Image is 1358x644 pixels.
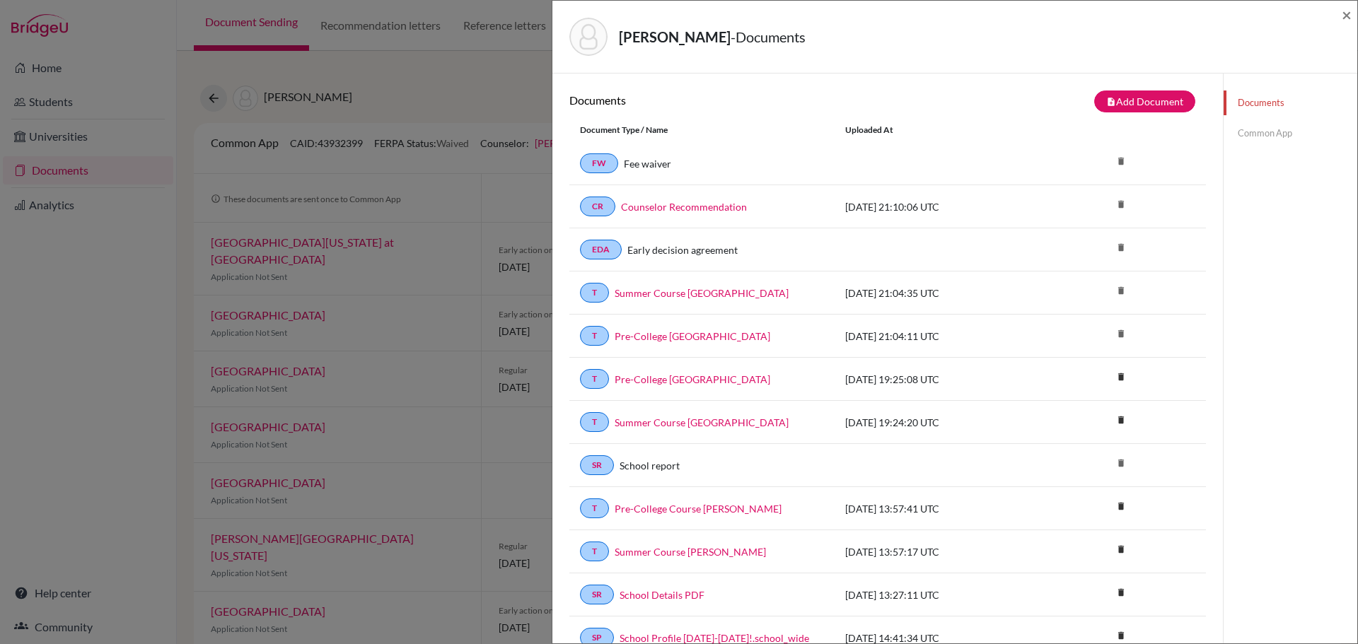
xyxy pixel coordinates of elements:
[1110,368,1132,387] a: delete
[615,415,789,430] a: Summer Course [GEOGRAPHIC_DATA]
[1110,411,1132,431] a: delete
[1110,452,1132,474] i: delete
[1110,498,1132,517] a: delete
[580,197,615,216] a: CR
[580,240,622,259] a: EDA
[620,458,680,473] a: School report
[1342,6,1352,23] button: Close
[835,124,1047,136] div: Uploaded at
[615,329,770,344] a: Pre-College [GEOGRAPHIC_DATA]
[1224,121,1357,146] a: Common App
[1110,496,1132,517] i: delete
[731,28,806,45] span: - Documents
[580,153,618,173] a: FW
[620,587,704,602] a: School Details PDF
[621,199,747,214] a: Counselor Recommendation
[1094,90,1195,112] button: note_addAdd Document
[624,156,671,171] a: Fee waiver
[835,544,1047,559] div: [DATE] 13:57:17 UTC
[1342,4,1352,25] span: ×
[580,541,609,561] a: T
[1110,366,1132,387] i: delete
[615,372,770,387] a: Pre-College [GEOGRAPHIC_DATA]
[580,455,614,475] a: SR
[619,28,731,45] strong: [PERSON_NAME]
[1224,90,1357,115] a: Documents
[1110,409,1132,431] i: delete
[580,498,609,518] a: T
[1110,582,1132,603] i: delete
[1110,539,1132,560] i: delete
[1110,584,1132,603] a: delete
[627,242,738,257] a: Early decision agreement
[835,415,1047,430] div: [DATE] 19:24:20 UTC
[1110,194,1132,215] i: delete
[580,326,609,346] a: T
[835,329,1047,344] div: [DATE] 21:04:11 UTC
[1110,237,1132,258] i: delete
[1110,280,1132,301] i: delete
[835,501,1047,516] div: [DATE] 13:57:41 UTC
[569,124,835,136] div: Document Type / Name
[615,544,766,559] a: Summer Course [PERSON_NAME]
[1110,323,1132,344] i: delete
[569,93,888,107] h6: Documents
[835,587,1047,602] div: [DATE] 13:27:11 UTC
[580,585,614,604] a: SR
[580,283,609,303] a: T
[615,501,782,516] a: Pre-College Course [PERSON_NAME]
[835,372,1047,387] div: [DATE] 19:25:08 UTC
[1106,97,1116,107] i: note_add
[615,286,789,300] a: Summer Course [GEOGRAPHIC_DATA]
[835,199,1047,214] div: [DATE] 21:10:06 UTC
[835,286,1047,300] div: [DATE] 21:04:35 UTC
[1110,541,1132,560] a: delete
[1110,151,1132,172] i: delete
[580,369,609,389] a: T
[580,412,609,432] a: T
